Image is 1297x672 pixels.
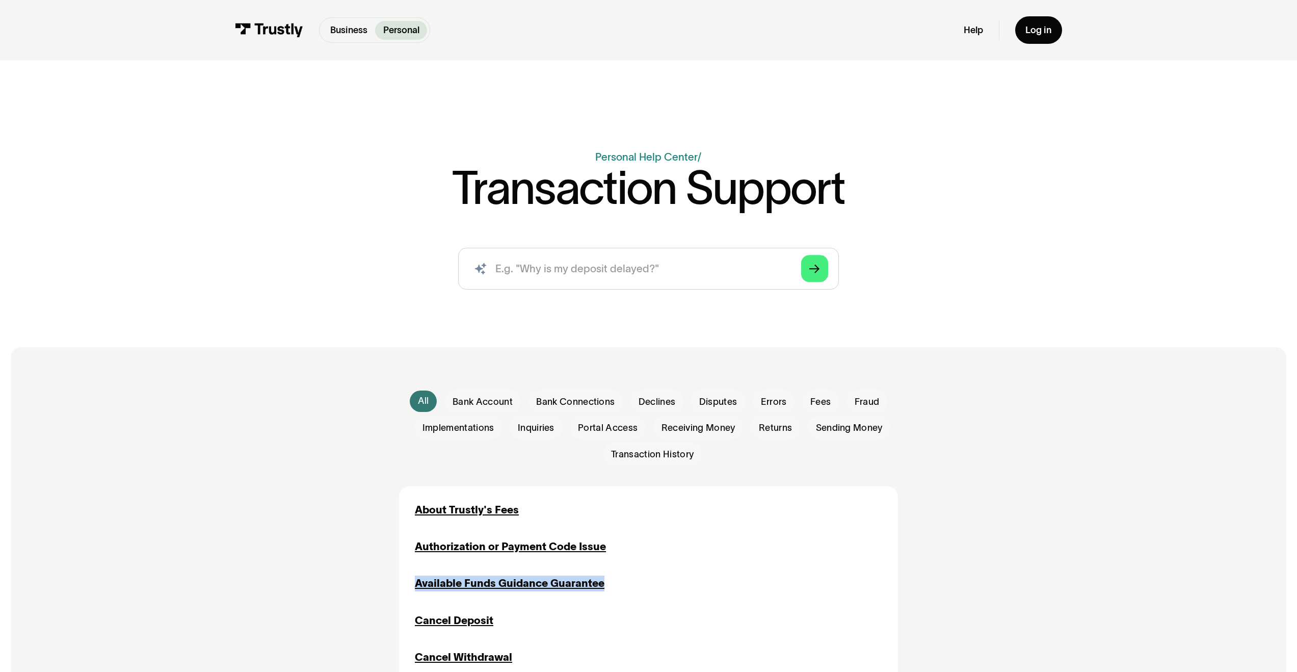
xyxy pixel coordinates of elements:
span: Bank Connections [536,396,615,409]
h1: Transaction Support [452,165,845,211]
a: Cancel Deposit [415,613,493,629]
form: Search [458,248,839,290]
p: Business [330,23,367,37]
a: Available Funds Guidance Guarantee [415,576,604,591]
span: Receiving Money [661,422,735,435]
span: Transaction History [611,448,694,461]
input: search [458,248,839,290]
a: Personal [375,21,427,40]
p: Personal [383,23,419,37]
span: Errors [761,396,787,409]
a: Business [322,21,375,40]
span: Declines [639,396,676,409]
a: Personal Help Center [595,151,698,163]
a: Cancel Withdrawal [415,650,512,665]
form: Email Form [399,390,898,466]
a: Authorization or Payment Code Issue [415,539,606,555]
a: All [410,391,437,411]
span: Portal Access [578,422,638,435]
span: Bank Account [453,396,513,409]
a: Log in [1015,16,1062,44]
span: Inquiries [518,422,554,435]
a: About Trustly's Fees [415,502,519,518]
span: Disputes [699,396,737,409]
span: Sending Money [816,422,883,435]
img: Trustly Logo [235,23,303,37]
span: Fees [810,396,831,409]
div: Log in [1025,24,1051,36]
span: Implementations [422,422,494,435]
span: Fraud [855,396,880,409]
div: All [418,395,429,408]
div: / [698,151,701,163]
a: Help [964,24,983,36]
span: Returns [759,422,792,435]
